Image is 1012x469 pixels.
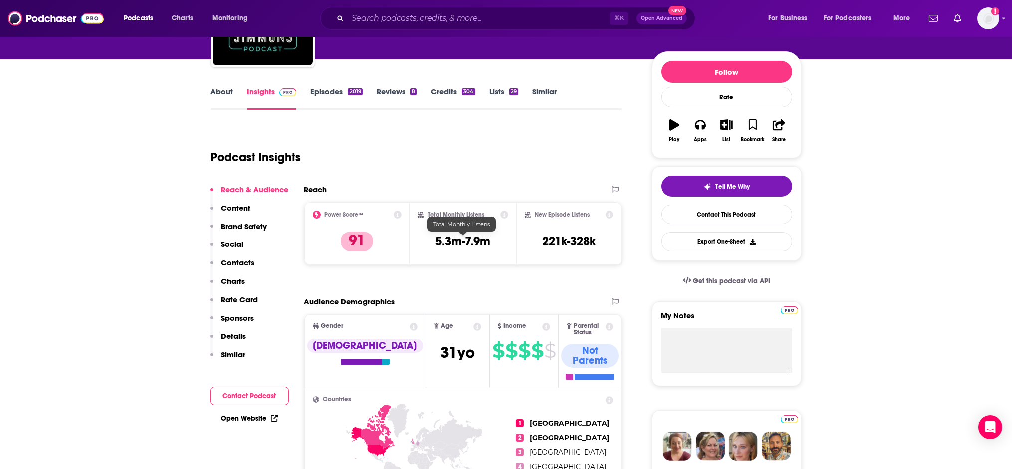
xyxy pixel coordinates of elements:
[661,61,792,83] button: Follow
[661,176,792,197] button: tell me why sparkleTell Me Why
[210,331,246,350] button: Details
[124,11,153,25] span: Podcasts
[762,432,791,461] img: Jon Profile
[165,10,199,26] a: Charts
[723,137,731,143] div: List
[991,7,999,15] svg: Add a profile image
[304,185,327,194] h2: Reach
[531,343,543,359] span: $
[221,295,258,304] p: Rate Card
[210,258,255,276] button: Contacts
[509,88,518,95] div: 29
[348,88,362,95] div: 2019
[489,87,518,110] a: Lists29
[323,396,352,403] span: Countries
[210,295,258,313] button: Rate Card
[713,113,739,149] button: List
[535,211,590,218] h2: New Episode Listens
[532,87,557,110] a: Similar
[516,434,524,442] span: 2
[530,433,609,442] span: [GEOGRAPHIC_DATA]
[503,323,526,329] span: Income
[321,323,344,329] span: Gender
[696,432,725,461] img: Barbara Profile
[410,88,417,95] div: 8
[703,183,711,191] img: tell me why sparkle
[544,343,556,359] span: $
[433,221,490,228] span: Total Monthly Listens
[210,222,267,240] button: Brand Safety
[694,137,707,143] div: Apps
[341,232,373,251] p: 91
[574,323,604,336] span: Parental Status
[431,87,475,110] a: Credits304
[221,276,245,286] p: Charts
[893,11,910,25] span: More
[462,88,475,95] div: 304
[212,11,248,25] span: Monitoring
[950,10,965,27] a: Show notifications dropdown
[516,448,524,456] span: 3
[543,234,596,249] h3: 221k-328k
[661,87,792,107] div: Rate
[817,10,886,26] button: open menu
[715,183,750,191] span: Tell Me Why
[8,9,104,28] img: Podchaser - Follow, Share and Rate Podcasts
[221,313,254,323] p: Sponsors
[641,16,682,21] span: Open Advanced
[824,11,872,25] span: For Podcasters
[561,344,619,368] div: Not Parents
[279,88,297,96] img: Podchaser Pro
[772,137,786,143] div: Share
[221,258,255,267] p: Contacts
[661,311,792,328] label: My Notes
[210,350,246,368] button: Similar
[518,343,530,359] span: $
[675,269,779,293] a: Get this podcast via API
[636,12,687,24] button: Open AdvancedNew
[210,239,244,258] button: Social
[741,137,764,143] div: Bookmark
[310,87,362,110] a: Episodes2019
[978,415,1002,439] div: Open Intercom Messenger
[781,415,798,423] img: Podchaser Pro
[221,414,278,423] a: Open Website
[668,6,686,15] span: New
[330,7,705,30] div: Search podcasts, credits, & more...
[977,7,999,29] img: User Profile
[428,211,484,218] h2: Total Monthly Listens
[211,150,301,165] h1: Podcast Insights
[530,448,606,457] span: [GEOGRAPHIC_DATA]
[221,185,289,194] p: Reach & Audience
[516,419,524,427] span: 1
[740,113,766,149] button: Bookmark
[348,10,610,26] input: Search podcasts, credits, & more...
[661,232,792,251] button: Export One-Sheet
[781,305,798,314] a: Pro website
[492,343,504,359] span: $
[210,313,254,332] button: Sponsors
[117,10,166,26] button: open menu
[766,113,792,149] button: Share
[325,211,364,218] h2: Power Score™
[441,323,453,329] span: Age
[210,387,289,405] button: Contact Podcast
[221,350,246,359] p: Similar
[304,297,395,306] h2: Audience Demographics
[693,277,770,285] span: Get this podcast via API
[221,203,251,213] p: Content
[205,10,261,26] button: open menu
[661,113,687,149] button: Play
[977,7,999,29] button: Show profile menu
[210,203,251,222] button: Content
[247,87,297,110] a: InsightsPodchaser Pro
[925,10,942,27] a: Show notifications dropdown
[377,87,417,110] a: Reviews8
[781,306,798,314] img: Podchaser Pro
[221,222,267,231] p: Brand Safety
[530,419,609,428] span: [GEOGRAPHIC_DATA]
[977,7,999,29] span: Logged in as sashagoldin
[687,113,713,149] button: Apps
[221,239,244,249] p: Social
[435,234,490,249] h3: 5.3m-7.9m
